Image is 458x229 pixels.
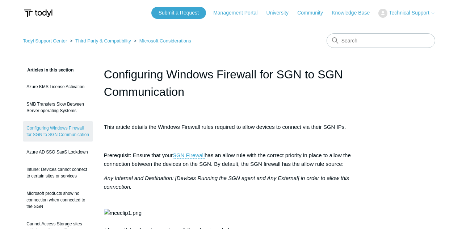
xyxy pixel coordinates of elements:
li: Microsoft Considerations [133,38,191,44]
a: Third Party & Compatibility [75,38,131,44]
a: Azure KMS License Activation [23,80,93,94]
a: Submit a Request [151,7,206,19]
a: Intune: Devices cannot connect to certain sites or services [23,163,93,183]
a: Management Portal [213,9,265,17]
input: Search [327,33,435,48]
a: Knowledge Base [332,9,377,17]
a: Community [297,9,330,17]
a: Todyl Support Center [23,38,67,44]
span: Articles in this section [23,68,73,73]
a: SGN Firewall [173,152,205,159]
a: University [266,9,296,17]
a: Configuring Windows Firewall for SGN to SGN Communication [23,121,93,142]
em: Any Internal and Destination: [Devices Running the SGN agent and Any External] in order to allow ... [104,175,349,190]
p: Prerequisit: Ensure that your has an allow rule with the correct priority in place to allow the c... [104,151,354,168]
img: Todyl Support Center Help Center home page [23,7,54,20]
p: This article details the Windows Firewall rules required to allow devices to connect via their SG... [104,123,354,131]
img: mceclip1.png [104,209,142,217]
span: Technical Support [389,10,429,16]
a: Azure AD SSO SaaS Lockdown [23,145,93,159]
a: Microsoft products show no connection when connected to the SGN [23,187,93,213]
li: Third Party & Compatibility [68,38,133,44]
h1: Configuring Windows Firewall for SGN to SGN Communication [104,66,354,101]
li: Todyl Support Center [23,38,68,44]
a: Microsoft Considerations [139,38,191,44]
a: SMB Transfers Slow Between Server operating Systems [23,97,93,118]
button: Technical Support [378,9,435,18]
